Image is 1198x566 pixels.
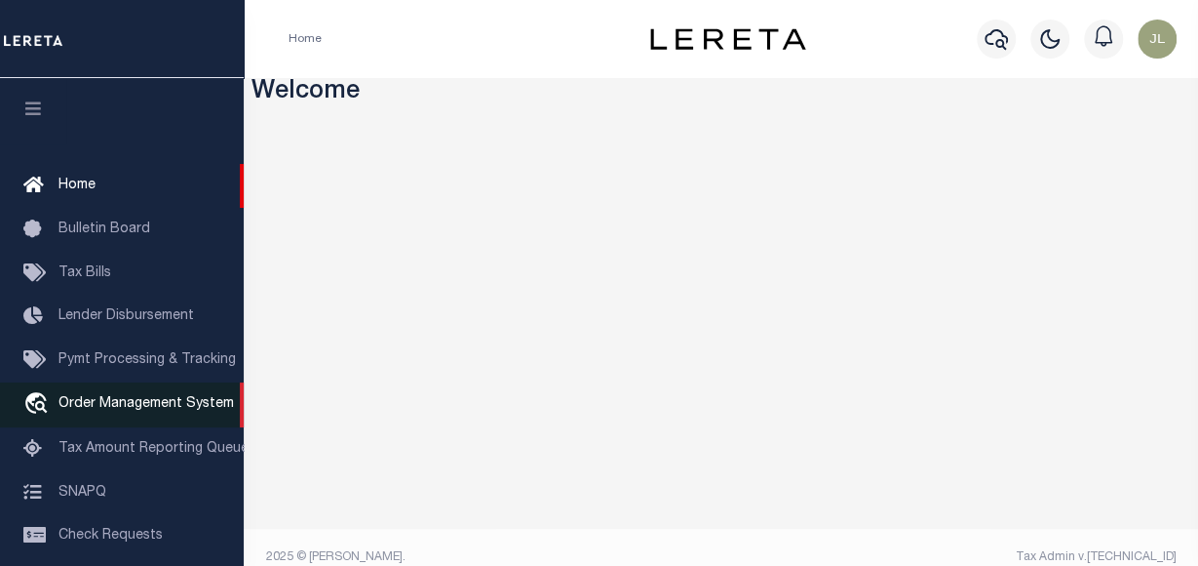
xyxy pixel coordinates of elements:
li: Home [289,30,322,48]
img: logo-dark.svg [650,28,806,50]
span: Check Requests [58,529,163,543]
span: Tax Amount Reporting Queue [58,442,249,456]
span: Lender Disbursement [58,309,194,323]
h3: Welcome [251,78,1191,108]
img: svg+xml;base64,PHN2ZyB4bWxucz0iaHR0cDovL3d3dy53My5vcmcvMjAwMC9zdmciIHBvaW50ZXItZXZlbnRzPSJub25lIi... [1138,20,1177,59]
span: Tax Bills [58,266,111,280]
i: travel_explore [23,392,55,418]
span: Pymt Processing & Tracking [58,353,236,367]
span: Order Management System [58,397,234,411]
div: Tax Admin v.[TECHNICAL_ID] [736,548,1177,566]
span: SNAPQ [58,485,106,499]
span: Home [58,179,96,192]
div: 2025 © [PERSON_NAME]. [251,548,721,566]
span: Bulletin Board [58,222,150,236]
